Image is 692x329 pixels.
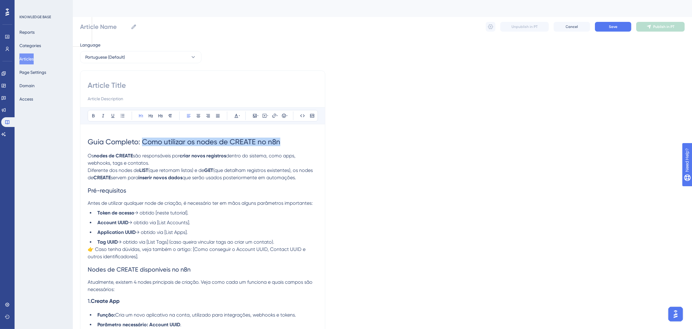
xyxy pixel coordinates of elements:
[636,22,685,32] button: Publish in PT
[19,67,46,78] button: Page Settings
[19,53,34,64] button: Articles
[180,153,226,159] strong: criar novos registros
[91,298,120,304] strong: Create App
[97,322,148,327] strong: Parâmetro necessário:
[115,312,296,318] span: Cria um novo aplicativo na conta, utilizado para integrações, webhooks e tokens.
[595,22,631,32] button: Save
[19,80,35,91] button: Domain
[93,175,111,180] strong: CREATE
[609,24,617,29] span: Save
[204,167,213,173] strong: GET
[94,153,133,159] strong: nodes de CREATE
[136,229,188,235] span: → obtido via [List Apps].
[118,239,274,245] span: → obtido via [List Tags] (caso queira vincular tags ao criar um contato).
[88,298,91,304] span: 1.
[80,41,100,49] span: Language
[88,279,314,292] span: Atualmente, existem 4 nodes principais de criação. Veja como cada um funciona e quais campos são ...
[182,175,296,180] span: que serão usados posteriormente em automações.
[149,322,180,327] strong: Account UUID
[97,220,128,225] strong: Account UUID
[88,266,191,273] span: Nodes de CREATE disponíveis no n8n
[148,167,204,173] span: (que retornam listas) e de
[667,305,685,323] iframe: UserGuiding AI Assistant Launcher
[500,22,549,32] button: Unpublish in PT
[19,27,35,38] button: Reports
[554,22,590,32] button: Cancel
[88,167,139,173] span: Diferente dos nodes de
[97,312,115,318] strong: Função:
[133,153,180,159] span: são responsáveis por
[138,175,182,180] strong: inserir novos dados
[88,187,126,194] span: Pré-requisitos
[88,246,307,259] span: 👉 Caso tenha dúvidas, veja também o artigo: [Como conseguir o Account UUID, Contact UUID e outros...
[97,239,118,245] strong: Tag UUID
[80,22,128,31] input: Article Name
[19,94,33,105] button: Access
[566,24,578,29] span: Cancel
[97,229,136,235] strong: Application UUID
[19,40,41,51] button: Categories
[128,220,190,225] span: → obtido via [List Accounts].
[88,138,280,146] span: Guia Completo: Como utilizar os nodes de CREATE no n8n
[88,95,318,102] input: Article Description
[653,24,674,29] span: Publish in PT
[134,210,188,216] span: → obtido [neste tutorial].
[180,322,181,327] span: .
[88,200,313,206] span: Antes de utilizar qualquer node de criação, é necessário ter em mãos alguns parâmetros importantes:
[111,175,138,180] span: servem para
[80,51,201,63] button: Portuguese (Default)
[97,210,134,216] strong: Token de acesso
[88,153,94,159] span: Os
[511,24,538,29] span: Unpublish in PT
[88,81,318,90] input: Article Title
[139,167,148,173] strong: LIST
[19,15,51,19] div: KNOWLEDGE BASE
[85,53,125,61] span: Portuguese (Default)
[14,2,38,9] span: Need Help?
